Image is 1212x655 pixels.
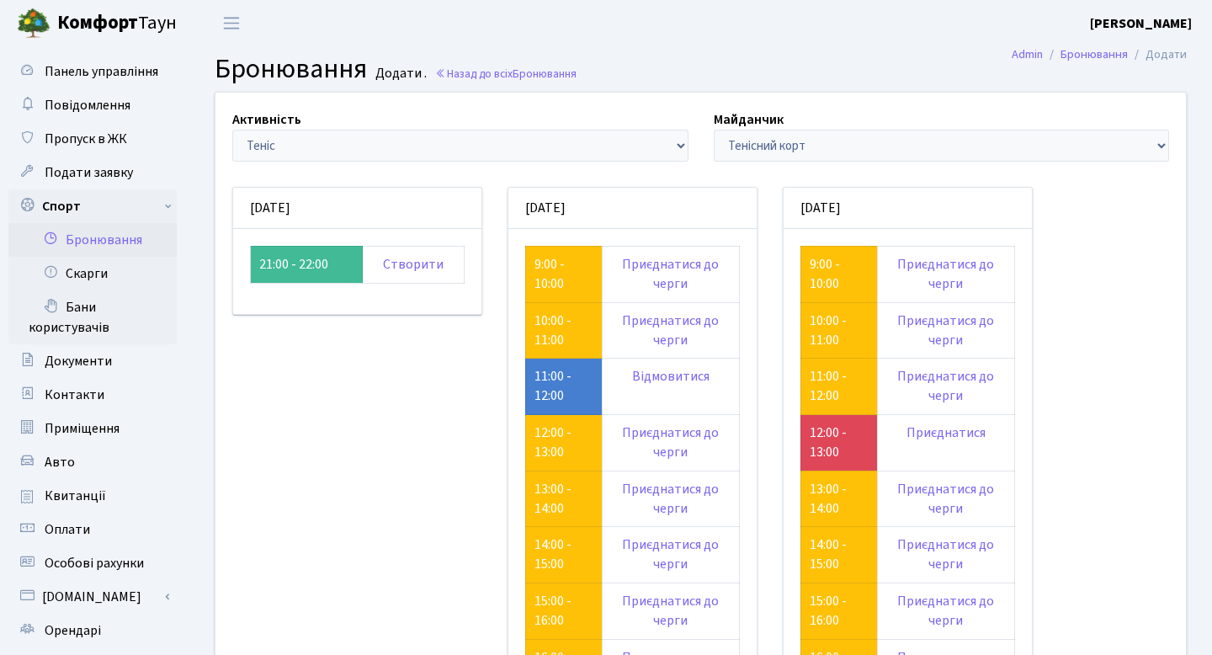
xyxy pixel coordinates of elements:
[57,9,138,36] b: Комфорт
[508,188,757,229] div: [DATE]
[8,55,177,88] a: Панель управління
[897,367,994,405] a: Приєднатися до черги
[8,290,177,344] a: Бани користувачів
[986,37,1212,72] nav: breadcrumb
[232,109,301,130] label: Активність
[45,130,127,148] span: Пропуск в ЖК
[810,480,847,518] a: 13:00 - 14:00
[622,255,719,293] a: Приєднатися до черги
[57,9,177,38] span: Таун
[8,122,177,156] a: Пропуск в ЖК
[8,546,177,580] a: Особові рахунки
[1090,13,1192,34] a: [PERSON_NAME]
[897,535,994,573] a: Приєднатися до черги
[215,50,367,88] span: Бронювання
[622,312,719,349] a: Приєднатися до черги
[17,7,50,40] img: logo.png
[622,480,719,518] a: Приєднатися до черги
[45,352,112,370] span: Документи
[810,592,847,630] a: 15:00 - 16:00
[810,312,847,349] a: 10:00 - 11:00
[1128,45,1187,64] li: Додати
[897,480,994,518] a: Приєднатися до черги
[784,188,1032,229] div: [DATE]
[8,445,177,479] a: Авто
[534,423,571,461] a: 12:00 - 13:00
[45,554,144,572] span: Особові рахунки
[810,255,840,293] a: 9:00 - 10:00
[8,189,177,223] a: Спорт
[45,621,101,640] span: Орендарі
[210,9,252,37] button: Переключити навігацію
[8,580,177,614] a: [DOMAIN_NAME]
[534,480,571,518] a: 13:00 - 14:00
[8,378,177,412] a: Контакти
[1060,45,1128,63] a: Бронювання
[810,535,847,573] a: 14:00 - 15:00
[810,367,847,405] a: 11:00 - 12:00
[714,109,784,130] label: Майданчик
[383,255,444,274] a: Створити
[622,592,719,630] a: Приєднатися до черги
[233,188,481,229] div: [DATE]
[810,423,847,461] a: 12:00 - 13:00
[534,535,571,573] a: 14:00 - 15:00
[251,246,363,283] td: 21:00 - 22:00
[1090,14,1192,33] b: [PERSON_NAME]
[45,62,158,81] span: Панель управління
[8,344,177,378] a: Документи
[897,255,994,293] a: Приєднатися до черги
[1012,45,1043,63] a: Admin
[513,66,577,82] span: Бронювання
[622,535,719,573] a: Приєднатися до черги
[45,453,75,471] span: Авто
[45,386,104,404] span: Контакти
[8,412,177,445] a: Приміщення
[45,520,90,539] span: Оплати
[8,257,177,290] a: Скарги
[8,223,177,257] a: Бронювання
[8,614,177,647] a: Орендарі
[8,513,177,546] a: Оплати
[897,312,994,349] a: Приєднатися до черги
[45,96,130,114] span: Повідомлення
[534,592,571,630] a: 15:00 - 16:00
[372,66,427,82] small: Додати .
[45,487,106,505] span: Квитанції
[8,156,177,189] a: Подати заявку
[534,367,571,405] a: 11:00 - 12:00
[897,592,994,630] a: Приєднатися до черги
[8,479,177,513] a: Квитанції
[435,66,577,82] a: Назад до всіхБронювання
[622,423,719,461] a: Приєднатися до черги
[534,255,565,293] a: 9:00 - 10:00
[906,423,986,442] a: Приєднатися
[8,88,177,122] a: Повідомлення
[45,163,133,182] span: Подати заявку
[534,312,571,349] a: 10:00 - 11:00
[632,367,710,386] a: Відмовитися
[45,419,120,438] span: Приміщення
